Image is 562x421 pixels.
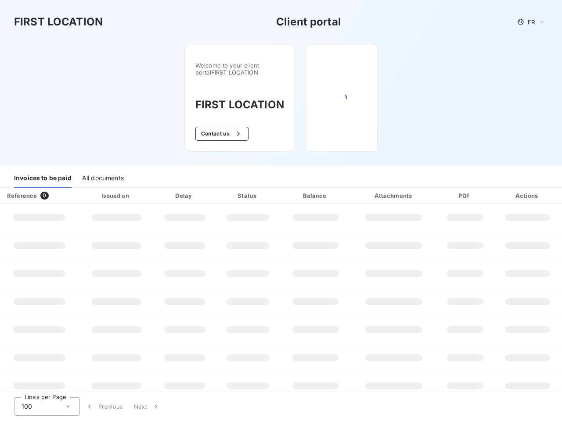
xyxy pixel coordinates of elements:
div: Actions [495,191,560,200]
h3: FIRST LOCATION [195,97,284,113]
div: Invoices to be paid [14,169,72,188]
div: All documents [82,169,124,188]
button: Contact us [195,127,249,141]
div: Delay [155,191,214,200]
button: Previous [80,397,129,416]
div: Reference [7,192,37,199]
h3: FIRST LOCATION [14,14,103,30]
span: 0 [40,192,48,200]
span: 100 [22,402,32,411]
button: Next [129,397,166,416]
div: Balance [282,191,349,200]
span: FR [528,18,535,25]
div: PDF [439,191,491,200]
div: Attachments [353,191,436,200]
span: Welcome to your client portal FIRST LOCATION [195,62,284,76]
div: Issued on [81,191,152,200]
h3: Client portal [276,14,341,30]
div: Status [217,191,278,200]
